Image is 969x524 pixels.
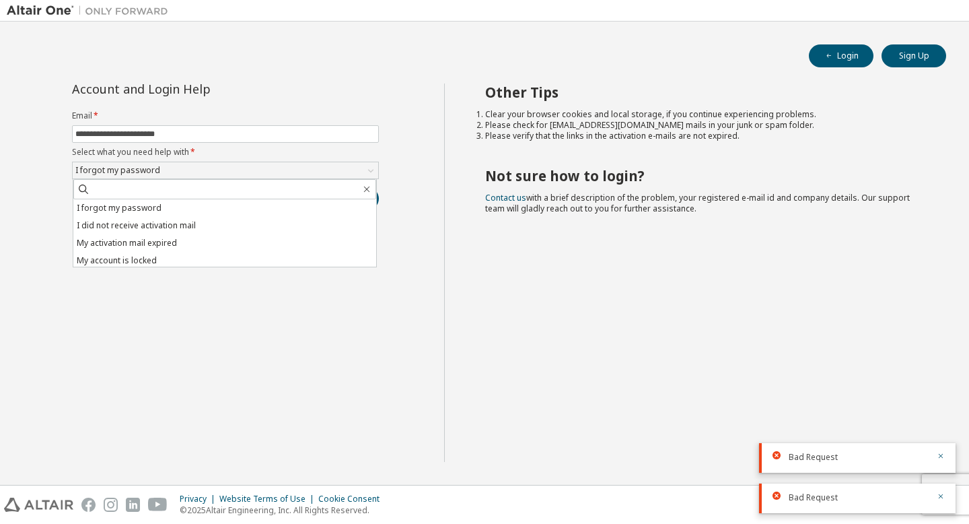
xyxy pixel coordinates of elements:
[219,494,318,504] div: Website Terms of Use
[126,498,140,512] img: linkedin.svg
[148,498,168,512] img: youtube.svg
[72,84,318,94] div: Account and Login Help
[104,498,118,512] img: instagram.svg
[180,494,219,504] div: Privacy
[7,4,175,18] img: Altair One
[4,498,73,512] img: altair_logo.svg
[882,44,946,67] button: Sign Up
[318,494,388,504] div: Cookie Consent
[72,110,379,121] label: Email
[809,44,873,67] button: Login
[485,84,923,101] h2: Other Tips
[73,199,376,217] li: I forgot my password
[485,192,910,214] span: with a brief description of the problem, your registered e-mail id and company details. Our suppo...
[81,498,96,512] img: facebook.svg
[485,109,923,120] li: Clear your browser cookies and local storage, if you continue experiencing problems.
[485,120,923,131] li: Please check for [EMAIL_ADDRESS][DOMAIN_NAME] mails in your junk or spam folder.
[73,162,378,178] div: I forgot my password
[789,452,838,463] span: Bad Request
[789,492,838,503] span: Bad Request
[72,147,379,158] label: Select what you need help with
[485,131,923,141] li: Please verify that the links in the activation e-mails are not expired.
[180,504,388,516] p: © 2025 Altair Engineering, Inc. All Rights Reserved.
[73,163,162,178] div: I forgot my password
[485,167,923,185] h2: Not sure how to login?
[485,192,526,203] a: Contact us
